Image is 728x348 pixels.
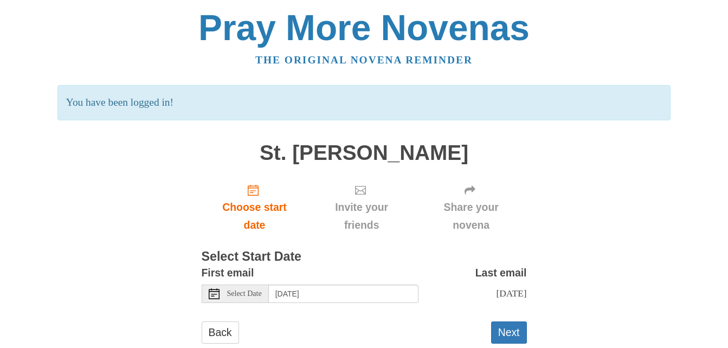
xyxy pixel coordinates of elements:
[318,198,404,234] span: Invite your friends
[255,54,473,66] a: The original novena reminder
[202,175,308,240] a: Choose start date
[212,198,297,234] span: Choose start date
[307,175,415,240] div: Click "Next" to confirm your start date first.
[57,85,671,120] p: You have been logged in!
[202,250,527,264] h3: Select Start Date
[227,290,262,298] span: Select Date
[198,8,530,48] a: Pray More Novenas
[202,321,239,344] a: Back
[202,141,527,165] h1: St. [PERSON_NAME]
[202,264,254,282] label: First email
[491,321,527,344] button: Next
[496,288,526,299] span: [DATE]
[427,198,516,234] span: Share your novena
[416,175,527,240] div: Click "Next" to confirm your start date first.
[475,264,527,282] label: Last email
